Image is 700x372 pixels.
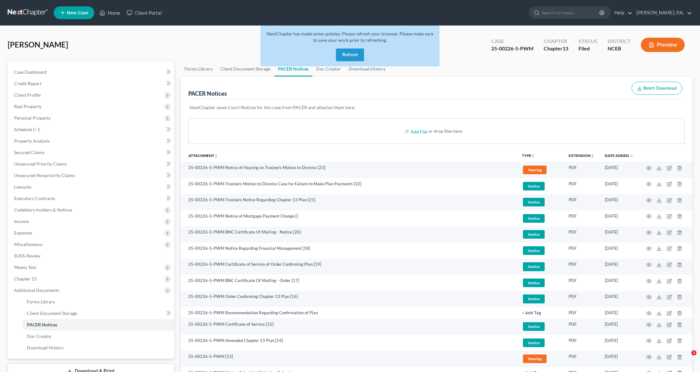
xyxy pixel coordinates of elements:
[600,210,639,227] td: [DATE]
[22,296,174,308] a: Forms Library
[600,335,639,351] td: [DATE]
[14,253,41,258] span: SOFA Review
[181,227,517,243] td: 25-00226-5-PWM BNC Certificate Of Mailing - Notice [20]
[564,351,600,367] td: PDF
[523,214,545,223] span: Notice
[678,350,694,366] iframe: Intercom live chat
[633,7,692,19] a: [PERSON_NAME], P.A.
[564,307,600,318] td: PDF
[600,307,639,318] td: [DATE]
[14,69,47,75] span: Case Dashboard
[600,291,639,307] td: [DATE]
[605,153,634,158] a: Date Added expand_more
[14,276,36,281] span: Chapter 13
[522,154,535,158] button: TYPEunfold_more
[564,318,600,335] td: PDF
[22,342,174,353] a: Download History
[564,162,600,178] td: PDF
[522,165,558,175] a: Hearing
[9,181,174,193] a: Lawsuits
[27,310,77,316] span: Client Document Storage
[563,45,568,51] span: 13
[600,275,639,291] td: [DATE]
[188,90,227,97] div: PACER Notices
[14,127,40,132] span: Schedule C-1
[522,321,558,332] a: Notice
[14,81,42,86] span: Credit Report
[608,45,631,52] div: NCEB
[267,31,433,43] span: NextChapter has made some updates. Please refresh your browser. Please make sure to save your wor...
[9,250,174,262] a: SOFA Review
[632,82,682,95] button: Batch Download
[523,294,545,303] span: Notice
[14,161,67,167] span: Unsecured Priority Claims
[181,318,517,335] td: 25-00226-5-PWM Certificate of Service [15]
[9,147,174,158] a: Secured Claims
[564,227,600,243] td: PDF
[14,207,72,212] span: Codebtors Insiders & Notices
[522,278,558,288] a: Notice
[336,48,364,61] button: Refresh
[8,40,68,49] span: [PERSON_NAME]
[542,7,600,19] input: Search by name...
[181,291,517,307] td: 25-00226-5-PWM Order Confirming Chapter 13 Plan [16]
[9,124,174,135] a: Schedule C-1
[216,61,274,77] a: Client Document Storage
[22,308,174,319] a: Client Document Storage
[600,318,639,335] td: [DATE]
[522,197,558,207] a: Notice
[181,162,517,178] td: 25-00226-5-PWM Notice of Hearing on Trustee's Motion to Dismiss [23]
[600,178,639,194] td: [DATE]
[14,184,31,190] span: Lawsuits
[9,135,174,147] a: Property Analysis
[27,345,64,350] span: Download History
[9,66,174,78] a: Case Dashboard
[123,7,165,19] a: Client Portal
[14,173,75,178] span: Unsecured Nonpriority Claims
[643,86,677,91] span: Batch Download
[600,227,639,243] td: [DATE]
[522,213,558,224] a: Notice
[27,322,57,327] span: PACER Notices
[600,259,639,275] td: [DATE]
[523,230,545,239] span: Notice
[14,264,36,270] span: Means Test
[522,310,558,316] a: + Add Tag
[14,104,42,109] span: Real Property
[14,150,45,155] span: Secured Claims
[600,162,639,178] td: [DATE]
[14,138,50,144] span: Property Analysis
[579,45,597,52] div: Filed
[600,194,639,210] td: [DATE]
[691,350,696,355] span: 1
[564,275,600,291] td: PDF
[491,45,533,52] div: 25-00226-5-PWM
[14,230,32,235] span: Expenses
[9,158,174,170] a: Unsecured Priority Claims
[491,38,533,45] div: Case
[591,154,595,158] i: unfold_more
[181,351,517,367] td: 25-00226-5-PWM [13]
[428,128,462,134] div: or drop files here
[96,7,123,19] a: Home
[564,194,600,210] td: PDF
[522,181,558,191] a: Notice
[188,153,218,158] a: Attachmentunfold_more
[564,291,600,307] td: PDF
[22,319,174,331] a: PACER Notices
[523,354,547,363] span: Hearing
[14,287,59,293] span: Additional Documents
[564,242,600,259] td: PDF
[14,242,43,247] span: Miscellaneous
[181,178,517,194] td: 25-00226-5-PWM Trustee's Motion to Dismiss Case for Failure to Make Plan Payments [22]
[522,245,558,256] a: Notice
[600,242,639,259] td: [DATE]
[523,246,545,255] span: Notice
[67,11,88,15] span: New Case
[564,335,600,351] td: PDF
[14,92,41,98] span: Client Profile
[523,166,547,174] span: Hearing
[181,307,517,318] td: 25-00226-5-PWM Recommendation Regarding Confirmation of Plan
[608,38,631,45] div: District
[27,299,55,304] span: Forms Library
